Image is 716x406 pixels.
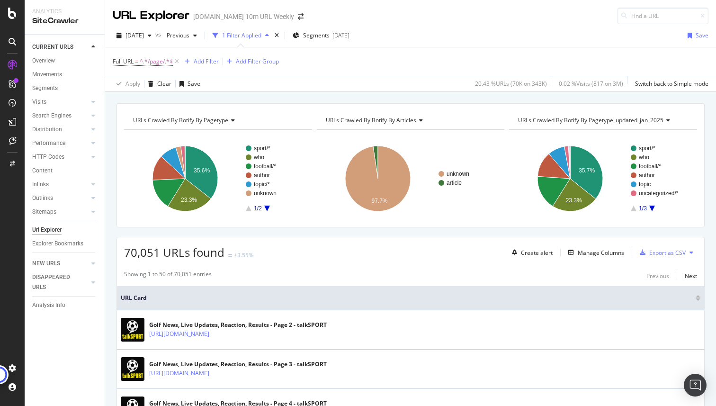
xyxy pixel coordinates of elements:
div: Apply [125,80,140,88]
a: [URL][DOMAIN_NAME] [149,369,209,378]
img: main image [121,357,144,381]
a: Sitemaps [32,207,89,217]
svg: A chart. [509,137,695,220]
a: Url Explorer [32,225,98,235]
div: Open Intercom Messenger [684,374,707,397]
span: Full URL [113,57,134,65]
img: main image [121,318,144,342]
text: 1/2 [254,205,262,212]
span: URLs Crawled By Botify By articles [326,116,416,124]
div: Outlinks [32,193,53,203]
span: URLs Crawled By Botify By pagetype_updated_jan_2025 [518,116,663,124]
button: Save [176,76,200,91]
div: SiteCrawler [32,16,97,27]
div: Visits [32,97,46,107]
div: Create alert [521,249,553,257]
div: 0.02 % Visits ( 817 on 3M ) [559,80,623,88]
h4: URLs Crawled By Botify By pagetype_updated_jan_2025 [516,113,689,128]
div: [DATE] [332,31,349,39]
button: Export as CSV [636,245,686,260]
a: Overview [32,56,98,66]
a: Performance [32,138,89,148]
button: Segments[DATE] [289,28,353,43]
button: Manage Columns [564,247,624,258]
div: Switch back to Simple mode [635,80,708,88]
a: Analysis Info [32,300,98,310]
a: Visits [32,97,89,107]
a: Explorer Bookmarks [32,239,98,249]
div: Analysis Info [32,300,65,310]
span: Segments [303,31,330,39]
button: Next [685,270,697,281]
span: URL Card [121,294,693,302]
div: 20.43 % URLs ( 70K on 343K ) [475,80,547,88]
button: Clear [144,76,171,91]
text: 35.6% [194,167,210,174]
div: arrow-right-arrow-left [298,13,304,20]
span: Previous [163,31,189,39]
div: Distribution [32,125,62,135]
div: Segments [32,83,58,93]
div: DISAPPEARED URLS [32,272,80,292]
div: Golf News, Live Updates, Reaction, Results - Page 2 - talkSPORT [149,321,327,329]
div: Content [32,166,53,176]
button: Previous [646,270,669,281]
text: football/* [639,163,661,170]
button: Create alert [508,245,553,260]
button: Switch back to Simple mode [631,76,708,91]
span: URLs Crawled By Botify By pagetype [133,116,228,124]
text: 23.3% [566,197,582,204]
div: [DOMAIN_NAME] 10m URL Weekly [193,12,294,21]
span: = [135,57,138,65]
text: 97.7% [371,198,387,204]
div: 1 Filter Applied [222,31,261,39]
text: who [253,154,264,161]
a: NEW URLS [32,259,89,269]
a: HTTP Codes [32,152,89,162]
div: Add Filter Group [236,57,279,65]
a: [URL][DOMAIN_NAME] [149,329,209,339]
svg: A chart. [124,137,310,220]
img: Equal [228,254,232,257]
text: football/* [254,163,276,170]
a: Search Engines [32,111,89,121]
div: Search Engines [32,111,72,121]
div: Analytics [32,8,97,16]
div: Golf News, Live Updates, Reaction, Results - Page 3 - talkSPORT [149,360,327,369]
a: Content [32,166,98,176]
text: unknown [447,171,469,177]
div: CURRENT URLS [32,42,73,52]
button: [DATE] [113,28,155,43]
div: Showing 1 to 50 of 70,051 entries [124,270,212,281]
a: Movements [32,70,98,80]
text: sport/* [254,145,270,152]
button: Add Filter [181,56,219,67]
button: Save [684,28,708,43]
div: Manage Columns [578,249,624,257]
a: Segments [32,83,98,93]
span: vs [155,30,163,38]
button: 1 Filter Applied [209,28,273,43]
button: Add Filter Group [223,56,279,67]
h4: URLs Crawled By Botify By pagetype [131,113,304,128]
div: times [273,31,281,40]
div: Movements [32,70,62,80]
div: Save [188,80,200,88]
div: A chart. [317,137,502,220]
div: Explorer Bookmarks [32,239,83,249]
a: CURRENT URLS [32,42,89,52]
text: author [254,172,270,179]
span: 70,051 URLs found [124,244,224,260]
div: Add Filter [194,57,219,65]
div: Save [696,31,708,39]
div: URL Explorer [113,8,189,24]
text: sport/* [639,145,655,152]
input: Find a URL [618,8,708,24]
a: Outlinks [32,193,89,203]
a: Distribution [32,125,89,135]
div: NEW URLS [32,259,60,269]
div: Clear [157,80,171,88]
h4: URLs Crawled By Botify By articles [324,113,496,128]
span: ^.*/page/.*$ [140,55,173,68]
